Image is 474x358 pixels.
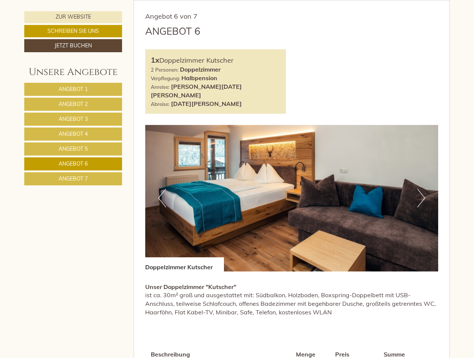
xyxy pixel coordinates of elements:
span: Angebot 7 [59,175,88,182]
b: [DATE][PERSON_NAME] [171,100,242,107]
button: Next [417,189,425,207]
b: Halbpension [181,74,217,82]
div: Angebot 6 [145,24,200,38]
b: Doppelzimmer [180,66,221,73]
span: Angebot 4 [59,131,88,137]
button: Previous [158,189,166,207]
img: image [145,125,439,271]
div: Doppelzimmer Kutscher [145,257,224,271]
a: Jetzt buchen [24,39,122,52]
a: Schreiben Sie uns [24,25,122,37]
b: 1x [151,55,159,65]
small: Verpflegung: [151,75,180,81]
span: Angebot 5 [59,145,88,152]
span: Angebot 1 [59,86,88,92]
span: Angebot 6 von 7 [145,12,197,21]
p: ist ca. 30m² groß und ausgestattet mit: Südbalkon, Holzboden, Boxspring-Doppelbett mit USB-Anschl... [145,283,439,317]
small: Abreise: [151,101,169,107]
a: Zur Website [24,11,122,23]
div: Doppelzimmer Kutscher [151,55,281,66]
strong: Unser Doppelzimmer "Kutscher" [145,283,236,291]
div: Unsere Angebote [24,65,122,79]
span: Angebot 6 [59,160,88,167]
span: Angebot 2 [59,101,88,107]
b: [PERSON_NAME][DATE][PERSON_NAME] [151,83,242,99]
small: 2 Personen: [151,66,178,73]
span: Angebot 3 [59,116,88,122]
small: Anreise: [151,84,169,90]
